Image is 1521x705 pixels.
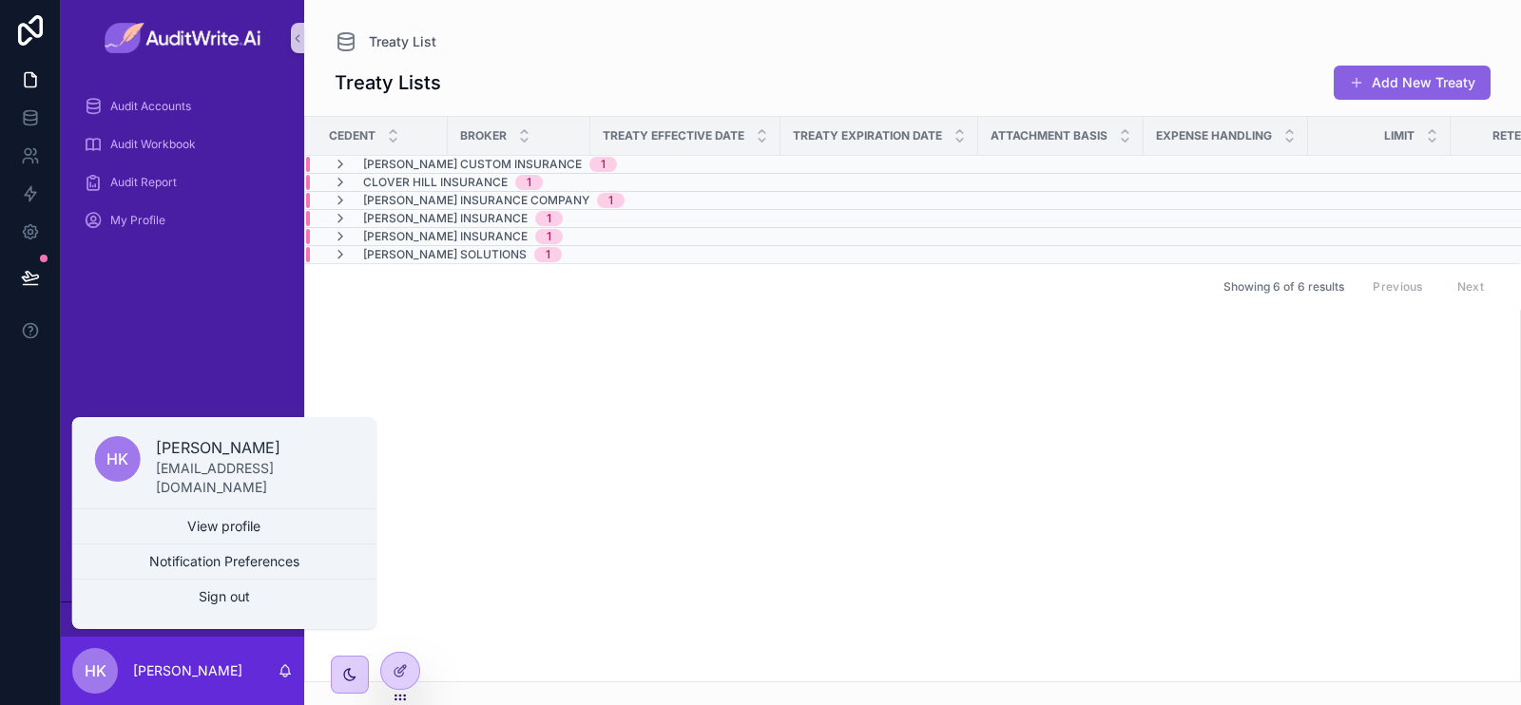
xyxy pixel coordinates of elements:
p: [PERSON_NAME] [133,661,242,680]
span: Attachment Basis [991,128,1107,143]
span: [PERSON_NAME] Insurance Company [363,193,589,208]
a: Audit Accounts [72,89,293,124]
span: Showing 6 of 6 results [1223,279,1344,295]
div: 1 [608,193,613,208]
span: Treaty List [369,32,436,51]
span: Treaty Expiration Date [793,128,942,143]
img: App logo [105,23,261,53]
a: View profile [72,509,376,543]
button: Sign out [72,580,376,614]
span: [PERSON_NAME] Solutions [363,247,527,262]
h1: Treaty Lists [335,69,441,96]
span: My Profile [110,213,165,228]
div: 1 [547,211,551,226]
span: Treaty Effective Date [603,128,744,143]
span: [PERSON_NAME] Insurance [363,211,528,226]
div: 1 [601,157,606,172]
div: 1 [547,229,551,244]
div: scrollable content [61,76,304,262]
button: Add New Treaty [1334,66,1491,100]
a: Powered by [61,601,304,637]
span: Clover Hill Insurance [363,175,508,190]
p: [PERSON_NAME] [156,436,354,459]
button: Notification Preferences [72,544,376,579]
span: [PERSON_NAME] Insurance [363,229,528,244]
span: Cedent [329,128,375,143]
span: Expense Handling [1156,128,1272,143]
div: 1 [527,175,531,190]
span: Audit Accounts [110,99,191,114]
span: Audit Report [110,175,177,190]
span: HK [85,659,106,682]
span: Broker [460,128,507,143]
span: HK [106,448,128,470]
a: My Profile [72,203,293,238]
span: [PERSON_NAME] Custom Insurance [363,157,582,172]
span: Audit Workbook [110,137,196,152]
a: Audit Workbook [72,127,293,162]
p: [EMAIL_ADDRESS][DOMAIN_NAME] [156,459,354,497]
span: Limit [1384,128,1415,143]
a: Treaty List [335,30,436,53]
a: Audit Report [72,165,293,200]
div: 1 [546,247,550,262]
